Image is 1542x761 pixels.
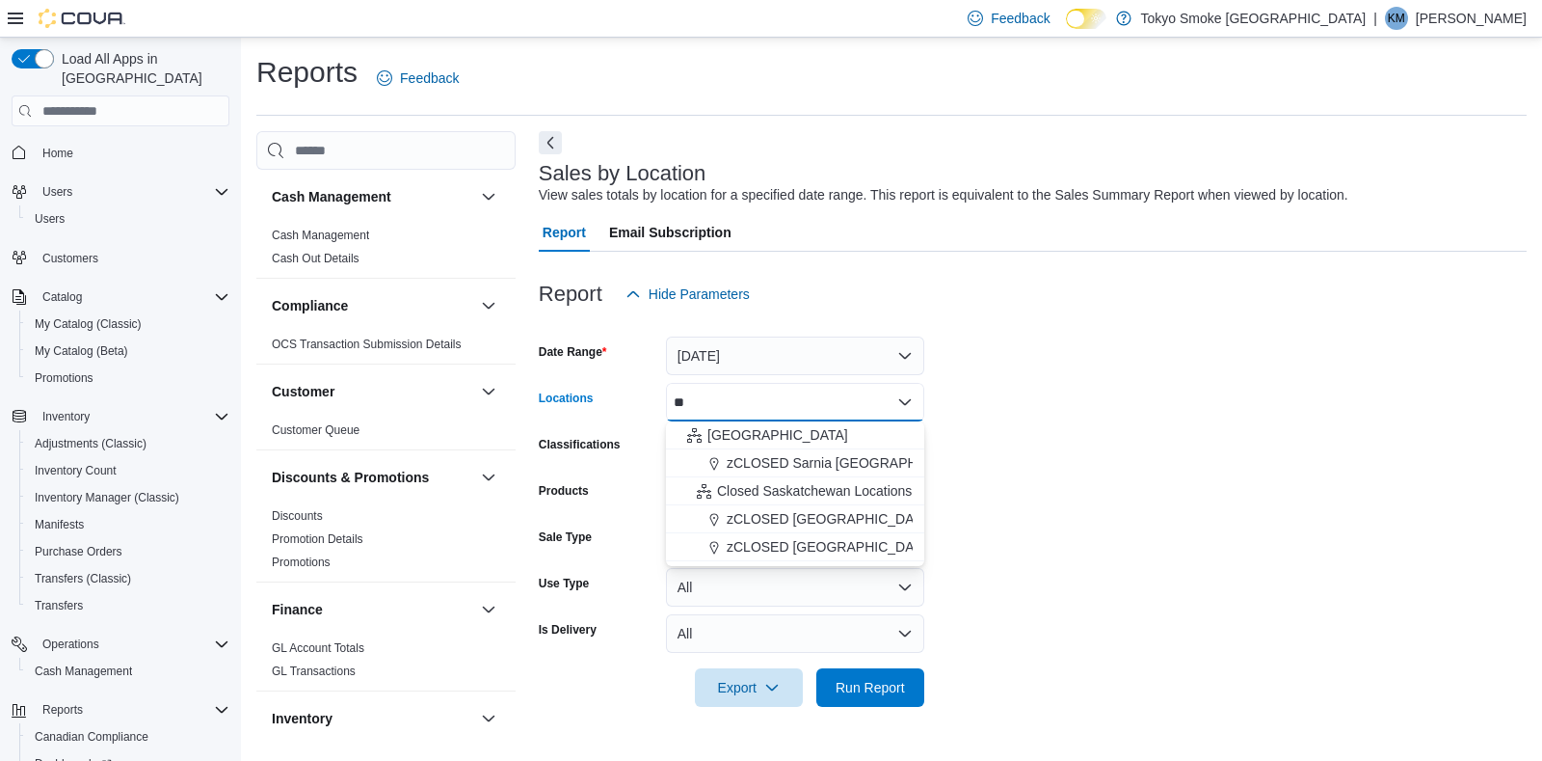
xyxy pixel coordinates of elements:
[272,187,391,206] h3: Cash Management
[272,229,369,242] a: Cash Management
[4,696,237,723] button: Reports
[27,540,229,563] span: Purchase Orders
[19,538,237,565] button: Purchase Orders
[666,505,924,533] button: zCLOSED [GEOGRAPHIC_DATA]
[35,517,84,532] span: Manifests
[35,285,229,309] span: Catalog
[539,622,597,638] label: Is Delivery
[27,540,130,563] a: Purchase Orders
[27,459,124,482] a: Inventory Count
[35,405,97,428] button: Inventory
[539,162,706,185] h3: Sales by Location
[27,660,140,683] a: Cash Management
[272,508,323,524] span: Discounts
[256,419,516,449] div: Customer
[272,509,323,523] a: Discounts
[666,337,924,375] button: [DATE]
[35,285,90,309] button: Catalog
[272,531,363,547] span: Promotion Details
[4,284,237,311] button: Catalog
[272,296,473,315] button: Compliance
[272,423,359,437] a: Customer Queue
[272,338,462,351] a: OCS Transaction Submission Details
[477,185,500,208] button: Cash Management
[35,140,229,164] span: Home
[539,437,621,452] label: Classifications
[666,449,924,477] button: zCLOSED Sarnia [GEOGRAPHIC_DATA]
[539,131,562,154] button: Next
[35,316,142,332] span: My Catalog (Classic)
[666,421,924,561] div: Choose from the following options
[27,725,156,748] a: Canadian Compliance
[42,251,98,266] span: Customers
[19,723,237,750] button: Canadian Compliance
[272,422,359,438] span: Customer Queue
[272,228,369,243] span: Cash Management
[27,567,229,590] span: Transfers (Classic)
[42,409,90,424] span: Inventory
[539,576,589,591] label: Use Type
[272,187,473,206] button: Cash Management
[272,709,332,728] h3: Inventory
[35,698,229,721] span: Reports
[649,285,750,304] span: Hide Parameters
[272,640,364,656] span: GL Account Totals
[618,275,758,313] button: Hide Parameters
[666,614,924,653] button: All
[35,343,128,359] span: My Catalog (Beta)
[27,313,229,336] span: My Catalog (Classic)
[272,556,331,569] a: Promotions
[666,421,924,449] button: [GEOGRAPHIC_DATA]
[539,283,602,306] h3: Report
[272,555,331,570] span: Promotions
[35,633,229,656] span: Operations
[19,511,237,538] button: Manifests
[1141,7,1367,30] p: Tokyo Smoke [GEOGRAPHIC_DATA]
[1388,7,1405,30] span: KM
[727,453,976,473] span: zCLOSED Sarnia [GEOGRAPHIC_DATA]
[27,367,229,390] span: Promotions
[609,213,731,252] span: Email Subscription
[27,432,154,455] a: Adjustments (Classic)
[35,729,148,745] span: Canadian Compliance
[35,180,80,204] button: Users
[4,631,237,658] button: Operations
[666,533,924,561] button: zCLOSED [GEOGRAPHIC_DATA]
[27,486,229,509] span: Inventory Manager (Classic)
[19,565,237,592] button: Transfers (Classic)
[35,246,229,270] span: Customers
[27,725,229,748] span: Canadian Compliance
[707,425,848,445] span: [GEOGRAPHIC_DATA]
[272,296,348,315] h3: Compliance
[35,544,122,559] span: Purchase Orders
[539,344,607,360] label: Date Range
[27,594,229,617] span: Transfers
[400,68,459,88] span: Feedback
[4,138,237,166] button: Home
[477,707,500,730] button: Inventory
[35,490,179,505] span: Inventory Manager (Classic)
[543,213,586,252] span: Report
[4,178,237,205] button: Users
[19,658,237,685] button: Cash Management
[272,665,356,678] a: GL Transactions
[272,532,363,546] a: Promotion Details
[272,382,334,401] h3: Customer
[27,594,91,617] a: Transfers
[27,567,139,590] a: Transfers (Classic)
[27,486,187,509] a: Inventory Manager (Classic)
[256,224,516,278] div: Cash Management
[35,247,106,270] a: Customers
[369,59,466,97] a: Feedback
[272,709,473,728] button: Inventory
[272,468,473,487] button: Discounts & Promotions
[35,463,117,478] span: Inventory Count
[272,251,359,266] span: Cash Out Details
[27,207,72,231] a: Users
[272,664,356,679] span: GL Transactions
[1385,7,1408,30] div: Kory McNabb
[477,380,500,403] button: Customer
[19,311,237,338] button: My Catalog (Classic)
[42,184,72,200] span: Users
[35,142,81,165] a: Home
